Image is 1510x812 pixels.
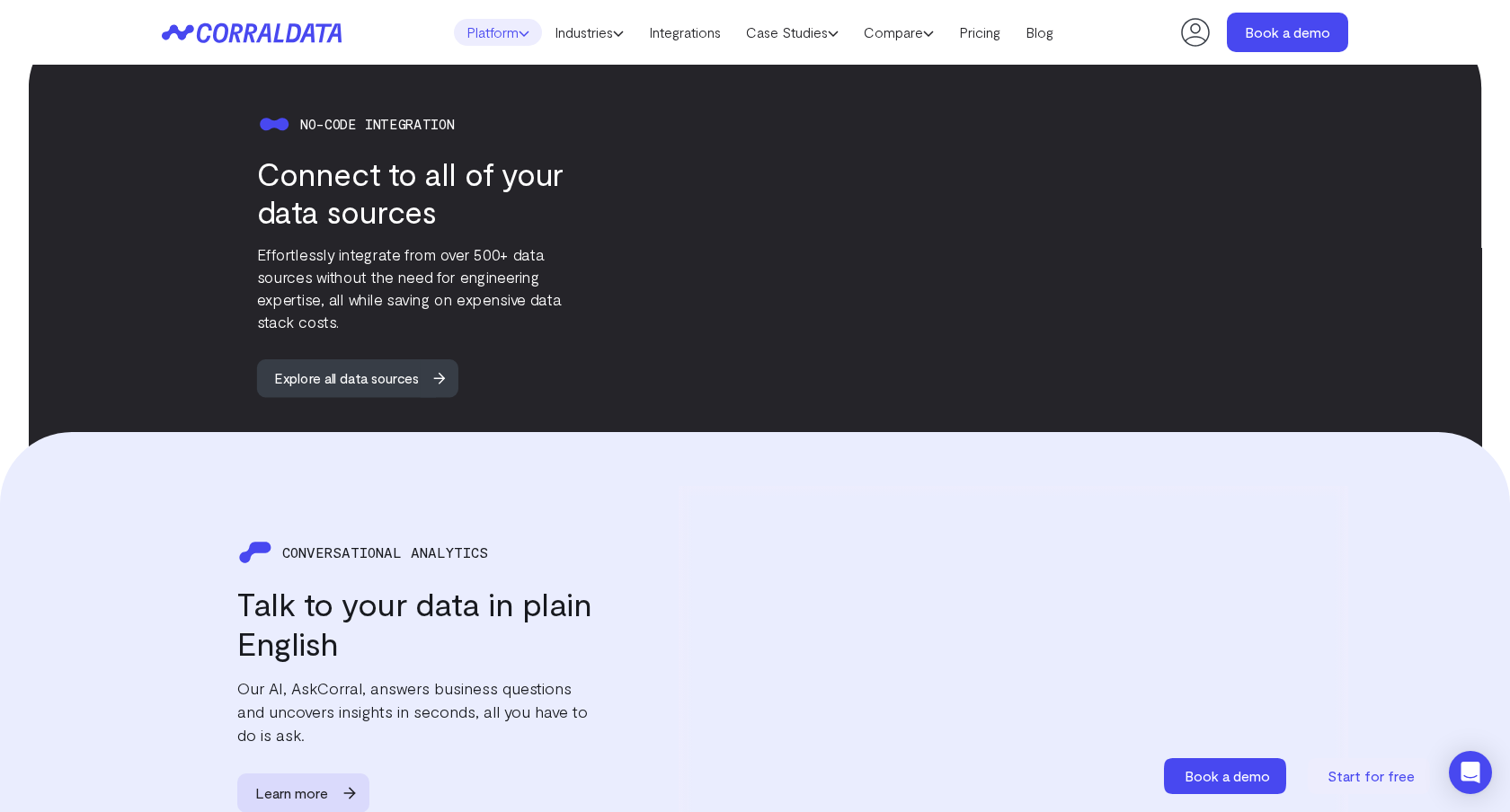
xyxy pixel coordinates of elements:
[542,19,636,46] a: Industries
[237,584,593,663] h3: Talk to your data in plain English
[282,544,488,560] span: CONVERSATIONAL ANALYTICS
[1449,751,1492,794] div: Open Intercom Messenger
[300,115,454,130] span: No-code integration
[257,358,436,396] span: Explore all data sources
[851,19,946,46] a: Compare
[636,19,733,46] a: Integrations
[257,243,600,332] p: Effortlessly integrate from over 500+ data sources without the need for engineering expertise, al...
[946,19,1013,46] a: Pricing
[1013,19,1066,46] a: Blog
[1164,758,1290,794] a: Book a demo
[1185,767,1270,784] span: Book a demo
[454,19,542,46] a: Platform
[1227,13,1348,52] a: Book a demo
[1328,767,1415,784] span: Start for free
[1308,758,1434,794] a: Start for free
[733,19,851,46] a: Case Studies
[237,676,593,746] p: Our AI, AskCorral, answers business questions and uncovers insights in seconds, all you have to d...
[257,358,474,396] a: Explore all data sources
[257,154,600,230] h3: Connect to all of your data sources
